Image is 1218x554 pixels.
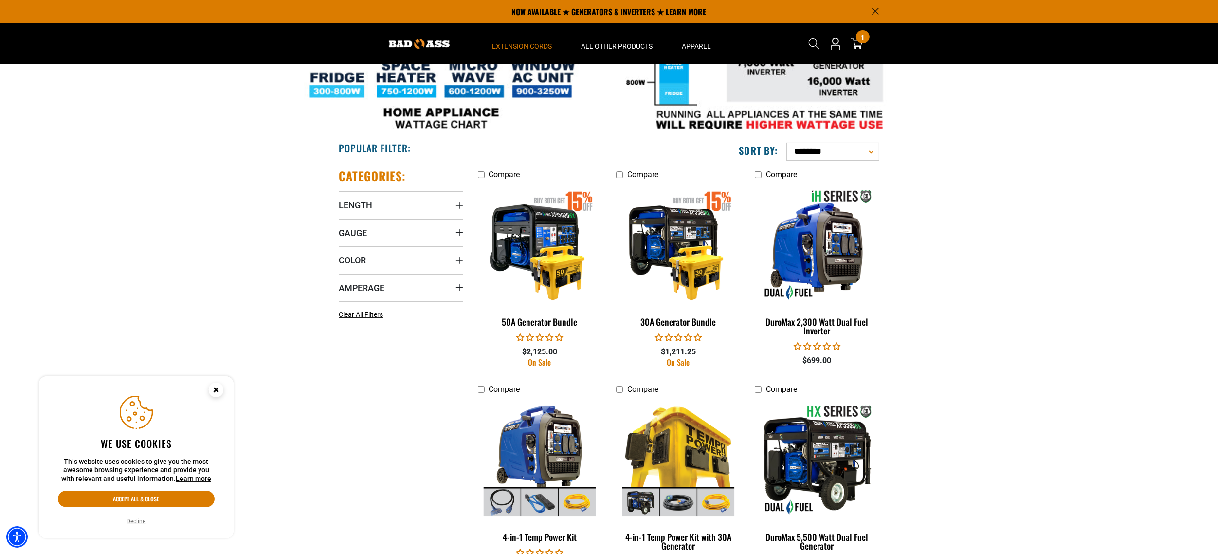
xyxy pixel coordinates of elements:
img: 4-in-1 Temp Power Kit [478,404,601,516]
span: Color [339,255,366,266]
summary: Extension Cords [478,23,567,64]
button: Accept all & close [58,491,215,507]
a: DuroMax 2,300 Watt Dual Fuel Inverter DuroMax 2,300 Watt Dual Fuel Inverter [755,184,879,341]
p: This website uses cookies to give you the most awesome browsing experience and provide you with r... [58,458,215,483]
div: $699.00 [755,355,879,367]
label: Sort by: [739,144,779,157]
summary: All Other Products [567,23,668,64]
img: 4-in-1 Temp Power Kit with 30A Generator [617,404,740,516]
span: Compare [627,385,658,394]
summary: Amperage [339,274,463,301]
summary: Apparel [668,23,726,64]
span: Apparel [682,42,711,51]
div: 4-in-1 Temp Power Kit with 30A Generator [616,533,740,550]
span: 0.00 stars [655,333,702,342]
summary: Gauge [339,219,463,246]
button: Close this option [199,376,234,406]
div: Accessibility Menu [6,526,28,548]
div: DuroMax 5,500 Watt Dual Fuel Generator [755,533,879,550]
span: Amperage [339,282,385,294]
span: 1 [861,34,864,41]
h2: We use cookies [58,437,215,450]
img: DuroMax 2,300 Watt Dual Fuel Inverter [756,189,878,301]
summary: Search [806,36,822,52]
div: 30A Generator Bundle [616,317,740,326]
button: Decline [124,517,149,526]
span: All Other Products [582,42,653,51]
summary: Length [339,191,463,219]
summary: Color [339,246,463,274]
h2: Popular Filter: [339,142,411,154]
span: Compare [627,170,658,179]
aside: Cookie Consent [39,376,234,539]
a: 30A Generator Bundle 30A Generator Bundle [616,184,740,332]
a: This website uses cookies to give you the most awesome browsing experience and provide you with r... [176,475,211,482]
a: 50A Generator Bundle 50A Generator Bundle [478,184,602,332]
div: 50A Generator Bundle [478,317,602,326]
span: Compare [766,170,797,179]
div: On Sale [616,358,740,366]
a: Clear All Filters [339,310,387,320]
a: Open this option [828,23,843,64]
span: Length [339,200,373,211]
span: Extension Cords [492,42,552,51]
span: Compare [489,385,520,394]
div: 4-in-1 Temp Power Kit [478,533,602,541]
h2: Categories: [339,168,406,184]
span: Clear All Filters [339,311,383,318]
span: 0.00 stars [794,342,840,351]
span: 0.00 stars [516,333,563,342]
span: Compare [766,385,797,394]
img: Bad Ass Extension Cords [389,39,450,49]
a: 4-in-1 Temp Power Kit 4-in-1 Temp Power Kit [478,399,602,547]
div: $2,125.00 [478,346,602,358]
img: 30A Generator Bundle [617,189,740,301]
span: Compare [489,170,520,179]
div: On Sale [478,358,602,366]
div: $1,211.25 [616,346,740,358]
span: Gauge [339,227,367,239]
img: DuroMax 5,500 Watt Dual Fuel Generator [756,404,878,516]
img: 50A Generator Bundle [478,189,601,301]
div: DuroMax 2,300 Watt Dual Fuel Inverter [755,317,879,335]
